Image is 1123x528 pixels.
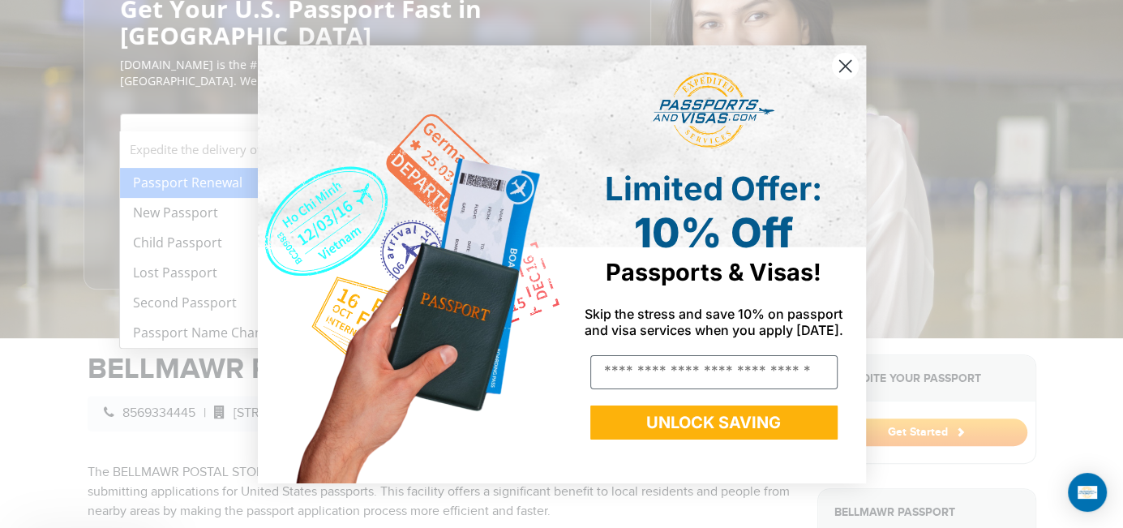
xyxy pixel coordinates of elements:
[606,258,821,286] span: Passports & Visas!
[585,306,843,338] span: Skip the stress and save 10% on passport and visa services when you apply [DATE].
[590,406,838,440] button: UNLOCK SAVING
[258,45,562,483] img: de9cda0d-0715-46ca-9a25-073762a91ba7.png
[1068,473,1107,512] div: Open Intercom Messenger
[605,169,822,208] span: Limited Offer:
[831,52,859,80] button: Close dialog
[634,208,793,257] span: 10% Off
[653,72,774,148] img: passports and visas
